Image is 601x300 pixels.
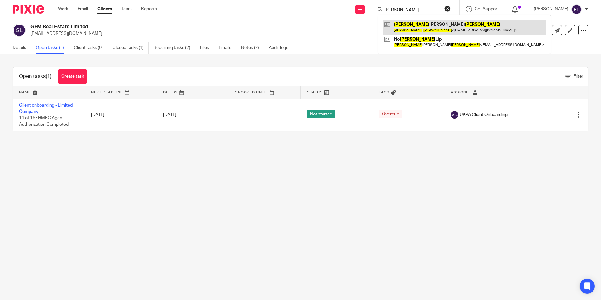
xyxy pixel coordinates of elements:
a: Email [78,6,88,12]
td: [DATE] [85,99,157,131]
a: Clients [97,6,112,12]
a: Emails [219,42,236,54]
span: UKPA Client Onboarding [460,112,508,118]
a: Work [58,6,68,12]
a: Client tasks (0) [74,42,108,54]
img: Pixie [13,5,44,14]
span: Status [307,91,323,94]
input: Search [384,8,440,13]
span: Not started [307,110,335,118]
a: Client onboarding - Limited Company [19,103,73,114]
span: [DATE] [163,113,176,117]
span: Tags [379,91,389,94]
p: [PERSON_NAME] [534,6,568,12]
span: Get Support [475,7,499,11]
a: Create task [58,69,87,84]
span: (1) [46,74,52,79]
button: Clear [444,5,451,12]
span: Snoozed Until [235,91,268,94]
h1: Open tasks [19,73,52,80]
p: [EMAIL_ADDRESS][DOMAIN_NAME] [30,31,503,37]
a: Files [200,42,214,54]
img: svg%3E [451,111,458,119]
span: 11 of 15 · HMRC Agent Authorisation Completed [19,116,69,127]
a: Closed tasks (1) [113,42,149,54]
a: Audit logs [269,42,293,54]
img: svg%3E [13,24,26,37]
a: Recurring tasks (2) [153,42,195,54]
a: Open tasks (1) [36,42,69,54]
h2: GFM Real Estate Limited [30,24,408,30]
span: Filter [573,74,583,79]
a: Reports [141,6,157,12]
a: Notes (2) [241,42,264,54]
a: Details [13,42,31,54]
img: svg%3E [571,4,582,14]
a: Team [121,6,132,12]
span: Overdue [379,110,402,118]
